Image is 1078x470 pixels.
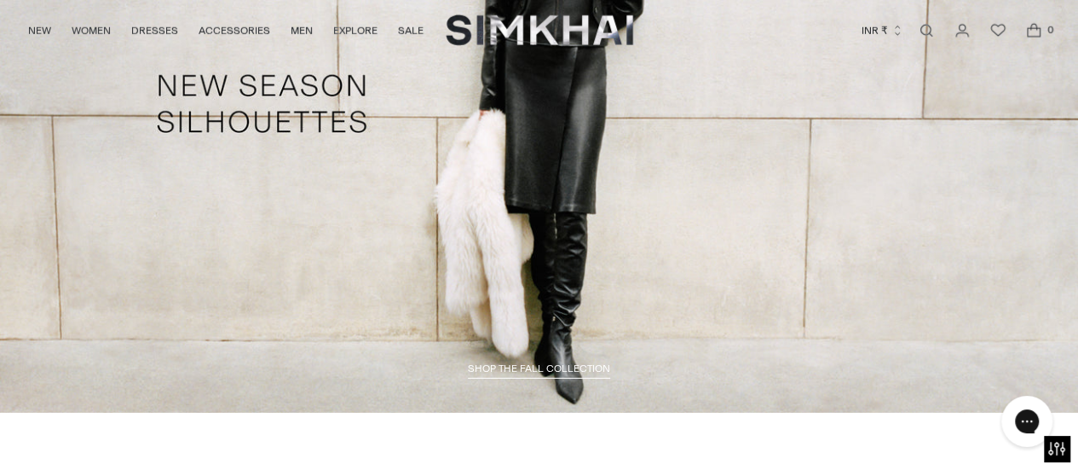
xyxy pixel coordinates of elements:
[131,12,178,49] a: DRESSES
[981,14,1015,48] a: Wishlist
[72,12,111,49] a: WOMEN
[333,12,378,49] a: EXPLORE
[945,14,979,48] a: Go to the account page
[1042,22,1058,38] span: 0
[398,12,424,49] a: SALE
[28,12,51,49] a: NEW
[1017,14,1051,48] a: Open cart modal
[291,12,313,49] a: MEN
[199,12,270,49] a: ACCESSORIES
[909,14,943,48] a: Open search modal
[446,14,633,47] a: SIMKHAI
[468,363,610,380] a: SHOP THE FALL COLLECTION
[862,12,903,49] button: INR ₹
[468,363,610,374] span: SHOP THE FALL COLLECTION
[993,390,1061,453] iframe: Gorgias live chat messenger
